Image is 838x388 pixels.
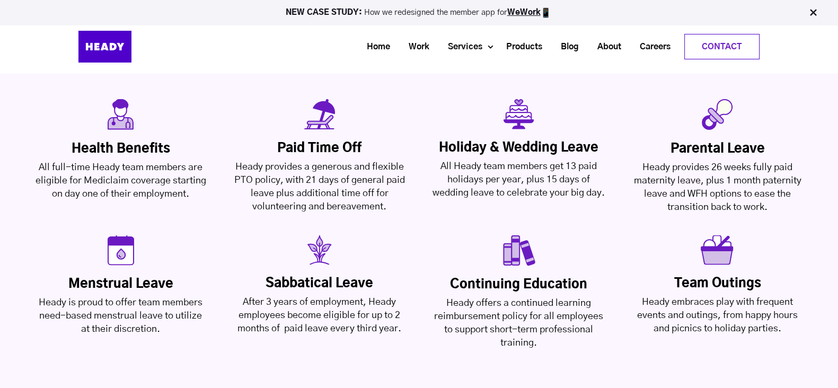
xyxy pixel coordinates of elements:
a: Products [493,37,548,57]
img: Property 1=ParentalLeave_v2 [702,99,733,130]
img: Heady_Logo_Web-01 (1) [78,31,131,63]
img: Property 1=Wedding_v2 [504,99,534,129]
div: Paid Time off [233,140,405,156]
img: app emoji [541,7,551,18]
div: Menstrual Leave [34,276,207,292]
a: Work [395,37,435,57]
div: Heady provides 26 weeks fully paid maternity leave, plus 1 month paternity leave and WFH options ... [631,161,804,214]
div: After 3 years of employment, Heady employees become eligible for up to 2 months of paid leave eve... [233,296,405,336]
img: Property 1=sabbatical [305,235,334,265]
div: Sabbatical Leave [233,276,405,292]
div: Team Outings [631,276,804,292]
div: Heady offers a continued learning reimbursement policy for all employees to support short-term pr... [433,297,605,350]
img: Property 1=Continuous learning_v2 [501,235,536,266]
div: Heady provides a generous and flexible PTO policy, with 21 days of general paid leave plus additi... [233,161,405,214]
a: Home [354,37,395,57]
div: All full-time Heady team members are eligible for Mediclaim coverage starting on day one of their... [34,161,207,201]
strong: NEW CASE STUDY: [286,8,364,16]
img: Property 1=Holidays_v2 [304,99,335,130]
a: Services [435,37,488,57]
img: Property 1=Variant20 [108,235,134,266]
a: WeWork [507,8,541,16]
img: Property 1=Health_v2 [108,99,134,130]
a: Contact [685,34,759,59]
a: Careers [627,37,676,57]
img: Property 1=Team Outings_v2 [701,235,734,265]
div: Holiday & Wedding Leave [433,140,605,156]
a: Blog [548,37,584,57]
div: Heady embraces play with frequent events and outings, from happy hours and picnics to holiday par... [631,296,804,336]
a: About [584,37,627,57]
div: Parental Leave [631,141,804,157]
div: Navigation Menu [158,34,760,59]
img: Close Bar [808,7,818,18]
p: How we redesigned the member app for [5,7,833,18]
div: Health Benefits [34,141,207,157]
div: Heady is proud to offer team members need-based menstrual leave to utilize at their discretion. [34,296,207,336]
div: All Heady team members get 13 paid holidays per year, plus 15 days of wedding leave to celebrate ... [433,160,605,200]
div: Continuing Education [433,277,605,293]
